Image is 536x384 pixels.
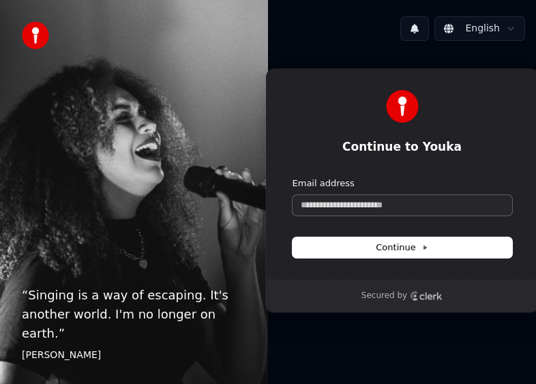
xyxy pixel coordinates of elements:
img: Youka [386,90,419,123]
h1: Continue to Youka [293,139,512,156]
button: Continue [293,237,512,258]
img: youka [22,22,49,49]
p: Secured by [361,291,407,301]
label: Email address [293,177,355,190]
span: Continue [376,241,428,254]
a: Clerk logo [410,291,443,301]
footer: [PERSON_NAME] [22,349,246,362]
p: “ Singing is a way of escaping. It's another world. I'm no longer on earth. ” [22,286,246,343]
